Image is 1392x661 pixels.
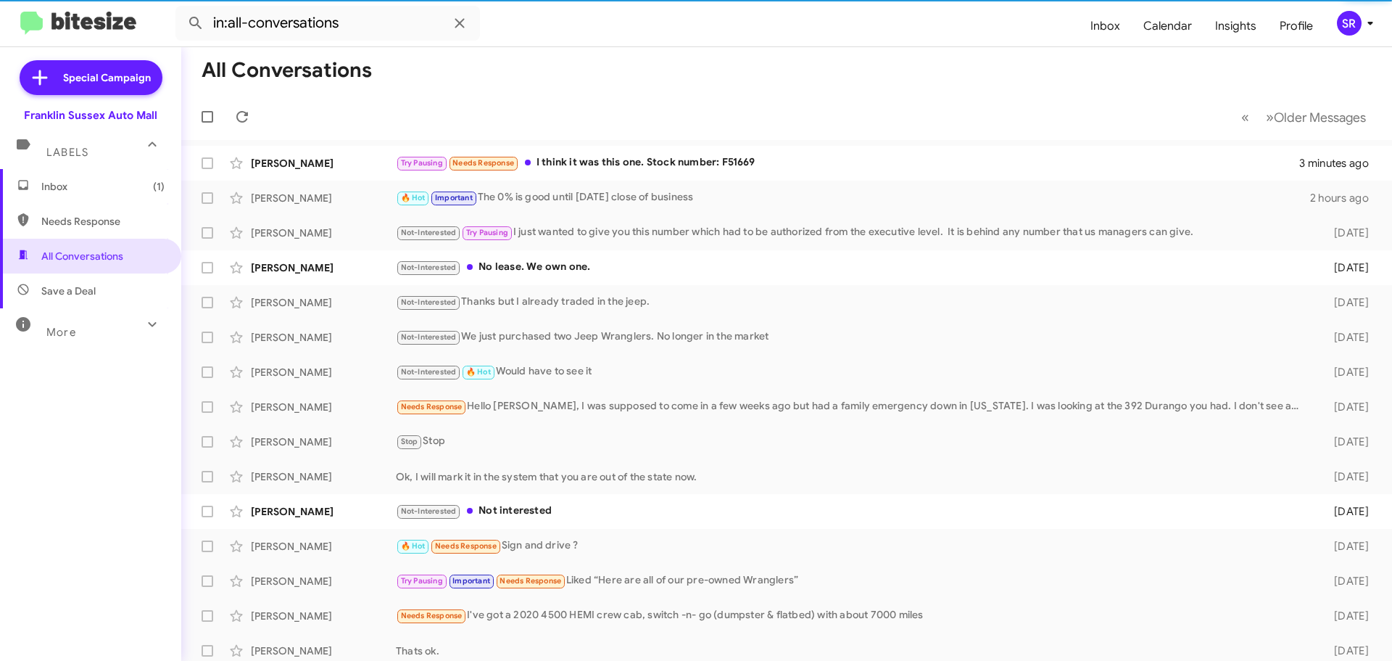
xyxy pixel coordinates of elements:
button: Next [1257,102,1375,132]
div: [DATE] [1311,469,1380,484]
div: I think it was this one. Stock number: F51669 [396,155,1299,171]
div: Thanks but I already traded in the jeep. [396,294,1311,311]
div: Not interested [396,503,1311,520]
span: Needs Response [500,576,561,586]
span: Not-Interested [401,506,457,516]
div: [PERSON_NAME] [251,260,396,275]
button: SR [1325,11,1376,36]
div: [PERSON_NAME] [251,156,396,171]
div: [PERSON_NAME] [251,330,396,345]
span: Try Pausing [466,228,508,237]
span: Not-Interested [401,332,457,342]
span: Save a Deal [41,284,96,298]
div: [PERSON_NAME] [251,400,396,414]
div: [PERSON_NAME] [251,191,396,205]
span: Inbox [41,179,165,194]
div: I've got a 2020 4500 HEMI crew cab, switch -n- go (dumpster & flatbed) with about 7000 miles [396,607,1311,624]
input: Search [175,6,480,41]
div: [PERSON_NAME] [251,504,396,519]
div: Would have to see it [396,364,1311,380]
h1: All Conversations [202,59,372,82]
div: Franklin Sussex Auto Mall [24,108,157,123]
a: Special Campaign [20,60,162,95]
span: Needs Response [401,402,463,411]
button: Previous [1232,102,1258,132]
span: Not-Interested [401,297,457,307]
a: Profile [1268,5,1325,47]
span: Needs Response [401,611,463,620]
div: Stop [396,433,1311,450]
div: Ok, I will mark it in the system that you are out of the state now. [396,469,1311,484]
span: Important [435,193,473,202]
span: « [1241,108,1249,126]
span: (1) [153,179,165,194]
span: Special Campaign [63,70,151,85]
div: [DATE] [1311,330,1380,345]
div: Liked “Here are all of our pre-owned Wranglers” [396,572,1311,589]
span: Not-Interested [401,263,457,272]
div: [DATE] [1311,260,1380,275]
nav: Page navigation example [1233,102,1375,132]
span: 🔥 Hot [401,193,426,202]
span: Needs Response [452,158,514,168]
div: [DATE] [1311,609,1380,623]
span: Needs Response [435,541,497,551]
div: [PERSON_NAME] [251,295,396,310]
div: [PERSON_NAME] [251,644,396,658]
div: 3 minutes ago [1299,156,1380,171]
span: Important [452,576,490,586]
div: [DATE] [1311,295,1380,310]
span: Older Messages [1274,110,1366,126]
span: Try Pausing [401,158,443,168]
div: [DATE] [1311,574,1380,588]
div: [DATE] [1311,400,1380,414]
div: [PERSON_NAME] [251,365,396,379]
div: [PERSON_NAME] [251,539,396,554]
div: [PERSON_NAME] [251,574,396,588]
div: Sign and drive ? [396,538,1311,554]
div: Hello [PERSON_NAME], I was supposed to come in a few weeks ago but had a family emergency down in... [396,398,1311,415]
div: [DATE] [1311,365,1380,379]
div: [DATE] [1311,504,1380,519]
div: We just purchased two Jeep Wranglers. No longer in the market [396,329,1311,345]
div: [DATE] [1311,435,1380,449]
div: [PERSON_NAME] [251,435,396,449]
span: 🔥 Hot [401,541,426,551]
span: Stop [401,437,418,446]
span: Try Pausing [401,576,443,586]
div: No lease. We own one. [396,259,1311,276]
div: Thats ok. [396,644,1311,658]
span: Labels [46,146,88,159]
div: [PERSON_NAME] [251,226,396,240]
div: [PERSON_NAME] [251,469,396,484]
span: All Conversations [41,249,123,263]
div: [DATE] [1311,539,1380,554]
span: 🔥 Hot [466,367,491,377]
div: I just wanted to give you this number which had to be authorized from the executive level. It is ... [396,224,1311,241]
span: Needs Response [41,214,165,229]
a: Inbox [1079,5,1132,47]
div: [DATE] [1311,644,1380,658]
div: [PERSON_NAME] [251,609,396,623]
div: SR [1337,11,1362,36]
span: More [46,326,76,339]
div: 2 hours ago [1310,191,1380,205]
a: Calendar [1132,5,1203,47]
span: » [1266,108,1274,126]
div: [DATE] [1311,226,1380,240]
span: Not-Interested [401,367,457,377]
a: Insights [1203,5,1268,47]
span: Not-Interested [401,228,457,237]
div: The 0% is good until [DATE] close of business [396,189,1310,206]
